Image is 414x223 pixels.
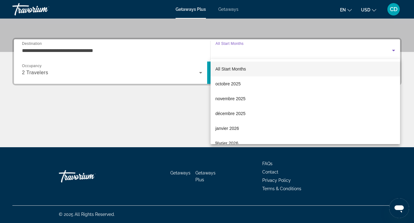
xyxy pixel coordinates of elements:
span: décembre 2025 [216,110,246,117]
span: février 2026 [216,139,238,147]
span: octobre 2025 [216,80,241,88]
span: janvier 2026 [216,125,239,132]
span: All Start Months [216,66,246,71]
iframe: Bouton de lancement de la fenêtre de messagerie [389,198,409,218]
span: novembre 2025 [216,95,246,102]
